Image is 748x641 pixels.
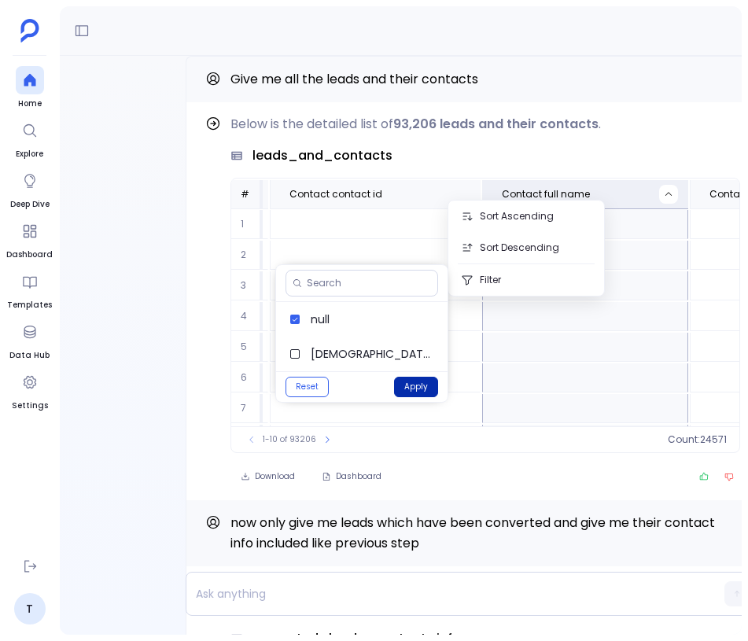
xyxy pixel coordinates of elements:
[7,299,52,311] span: Templates
[7,267,52,311] a: Templates
[16,66,44,110] a: Home
[311,311,435,327] span: null
[230,514,715,552] span: now only give me leads which have been converted and give me their contact info included like pre...
[231,394,263,423] td: 7
[263,433,316,446] span: 1-10 of 93206
[231,333,263,362] td: 5
[6,217,53,261] a: Dashboard
[231,210,263,239] td: 1
[230,115,740,134] p: Below is the detailed list of .
[255,471,295,482] span: Download
[9,318,50,362] a: Data Hub
[16,98,44,110] span: Home
[14,593,46,624] a: T
[230,70,478,88] span: Give me all the leads and their contacts
[12,400,48,412] span: Settings
[20,19,39,42] img: petavue logo
[231,271,263,300] td: 3
[311,466,392,488] button: Dashboard
[700,433,727,446] span: 24571
[12,368,48,412] a: Settings
[231,241,263,270] td: 2
[16,148,44,160] span: Explore
[10,167,50,211] a: Deep Dive
[6,249,53,261] span: Dashboard
[336,471,381,482] span: Dashboard
[394,377,438,397] button: Apply
[311,346,435,362] span: [DEMOGRAPHIC_DATA][PERSON_NAME]
[230,466,305,488] button: Download
[448,232,604,263] button: Sort Descending
[252,146,392,165] span: leads_and_contacts
[393,115,599,133] strong: 93,206 leads and their contacts
[10,198,50,211] span: Deep Dive
[307,277,431,289] input: Search
[448,264,604,296] button: Filter
[241,187,249,201] span: #
[668,433,700,446] span: count :
[231,363,263,392] td: 6
[9,349,50,362] span: Data Hub
[289,188,382,201] span: Contact contact id
[16,116,44,160] a: Explore
[448,201,604,232] button: Sort Ascending
[502,188,590,201] span: Contact full name
[231,302,263,331] td: 4
[231,425,263,454] td: 8
[286,377,329,397] button: Reset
